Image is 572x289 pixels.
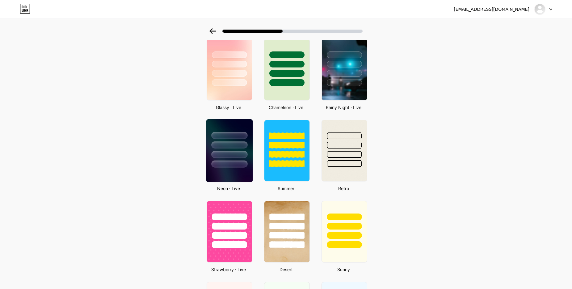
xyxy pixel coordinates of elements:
[262,104,310,111] div: Chameleon · Live
[205,266,252,273] div: Strawberry · Live
[262,266,310,273] div: Desert
[320,185,367,192] div: Retro
[454,6,529,13] div: [EMAIL_ADDRESS][DOMAIN_NAME]
[534,3,546,15] img: mkfitpattern
[206,119,253,182] img: neon.jpg
[205,185,252,192] div: Neon · Live
[320,104,367,111] div: Rainy Night · Live
[320,266,367,273] div: Sunny
[262,185,310,192] div: Summer
[205,104,252,111] div: Glassy · Live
